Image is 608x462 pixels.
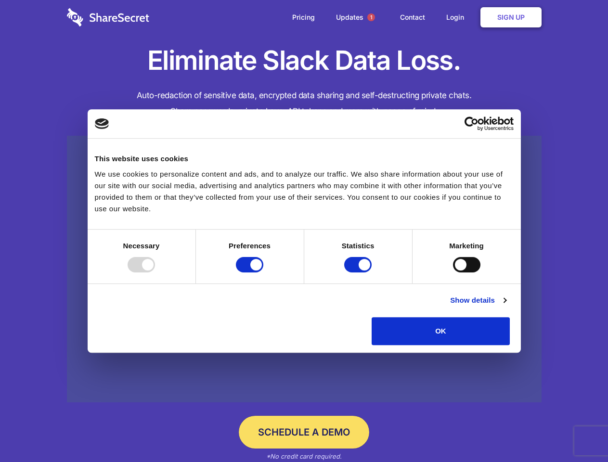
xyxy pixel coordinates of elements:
strong: Necessary [123,242,160,250]
strong: Statistics [342,242,375,250]
em: *No credit card required. [266,452,342,460]
a: Contact [390,2,435,32]
img: logo-wordmark-white-trans-d4663122ce5f474addd5e946df7df03e33cb6a1c49d2221995e7729f52c070b2.svg [67,8,149,26]
a: Schedule a Demo [239,416,369,449]
a: Usercentrics Cookiebot - opens in a new window [429,116,514,131]
a: Login [437,2,479,32]
a: Pricing [283,2,324,32]
span: 1 [367,13,375,21]
a: Sign Up [480,7,542,27]
button: OK [372,317,510,345]
div: We use cookies to personalize content and ads, and to analyze our traffic. We also share informat... [95,168,514,215]
h4: Auto-redaction of sensitive data, encrypted data sharing and self-destructing private chats. Shar... [67,88,542,119]
strong: Preferences [229,242,271,250]
h1: Eliminate Slack Data Loss. [67,43,542,78]
strong: Marketing [449,242,484,250]
a: Wistia video thumbnail [67,136,542,403]
div: This website uses cookies [95,153,514,165]
a: Show details [450,295,506,306]
img: logo [95,118,109,129]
